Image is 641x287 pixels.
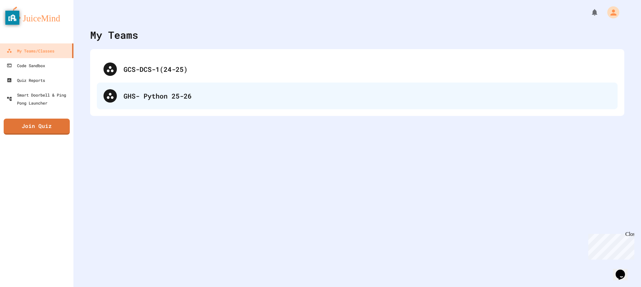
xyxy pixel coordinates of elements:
iframe: chat widget [613,260,634,280]
div: My Teams [90,27,138,42]
img: logo-orange.svg [7,7,67,24]
button: privacy banner [5,11,19,25]
a: Join Quiz [4,119,70,135]
div: Quiz Reports [7,76,45,84]
iframe: chat widget [586,231,634,260]
div: GCS-DCS-1(24-25) [124,64,611,74]
div: GCS-DCS-1(24-25) [97,56,618,83]
div: Code Sandbox [7,61,45,69]
div: GHS- Python 25-26 [97,83,618,109]
div: My Teams/Classes [7,47,54,55]
div: Chat with us now!Close [3,3,46,42]
div: My Account [600,5,621,20]
div: Smart Doorbell & Ping Pong Launcher [7,91,71,107]
div: My Notifications [578,7,600,18]
div: GHS- Python 25-26 [124,91,611,101]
